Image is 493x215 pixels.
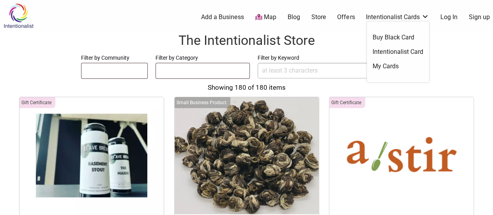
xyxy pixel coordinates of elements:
[373,33,423,42] a: Buy Black Card
[81,53,148,63] label: Filter by Community
[288,13,300,21] a: Blog
[155,53,250,63] label: Filter by Category
[469,13,490,21] a: Sign up
[175,97,319,214] img: Young Tea 8 Scent Jasmine Green Pearl
[258,53,375,63] label: Filter by Keyword
[366,13,429,21] a: Intentionalist Cards
[19,97,55,108] div: Click to show only this category
[8,31,485,50] h1: The Intentionalist Store
[373,62,423,71] a: My Cards
[440,13,458,21] a: Log In
[311,13,326,21] a: Store
[175,97,230,108] div: Click to show only this category
[337,13,355,21] a: Offers
[258,63,375,78] input: at least 3 characters
[255,13,276,22] a: Map
[329,97,365,108] div: Click to show only this category
[373,48,423,56] a: Intentionalist Card
[201,13,244,21] a: Add a Business
[8,83,485,93] div: Showing 180 of 180 items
